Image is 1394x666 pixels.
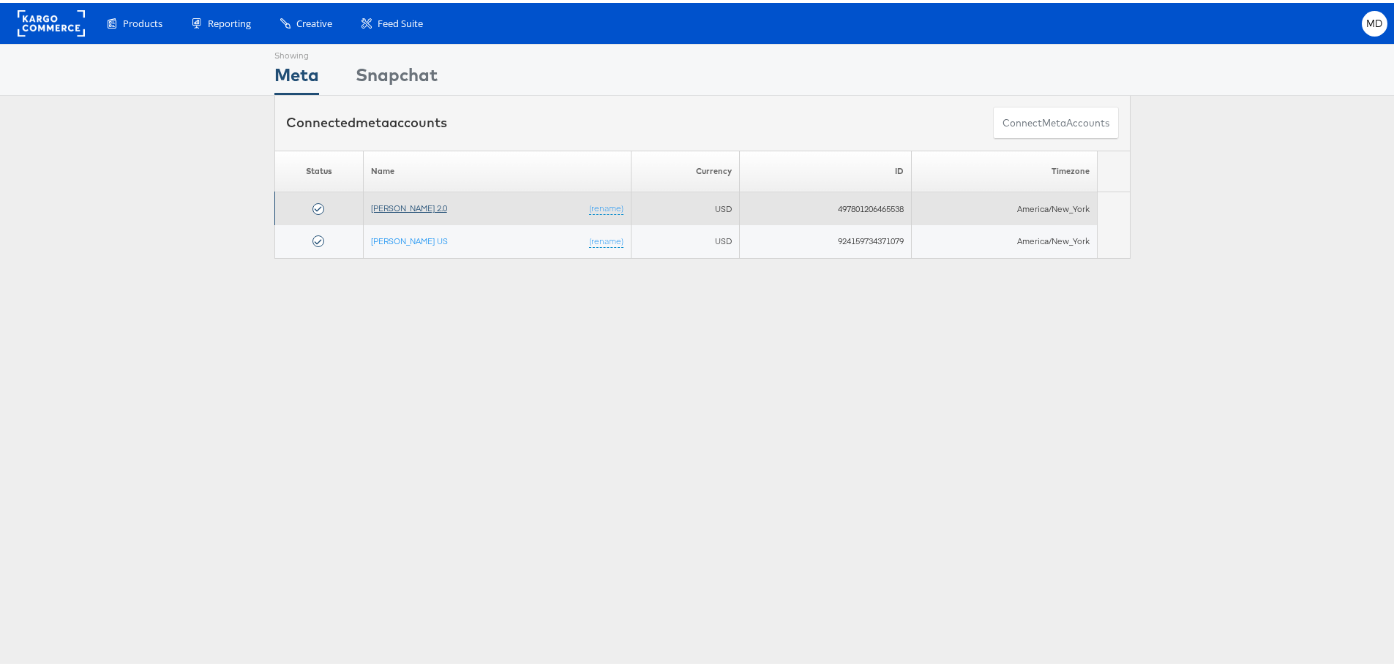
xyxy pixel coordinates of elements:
[993,104,1119,137] button: ConnectmetaAccounts
[371,232,448,243] a: [PERSON_NAME] US
[208,14,251,28] span: Reporting
[632,189,740,222] td: USD
[296,14,332,28] span: Creative
[275,148,364,189] th: Status
[371,200,447,211] a: [PERSON_NAME] 2.0
[740,148,912,189] th: ID
[912,222,1098,255] td: America/New_York
[589,232,623,245] a: (rename)
[378,14,423,28] span: Feed Suite
[363,148,631,189] th: Name
[632,148,740,189] th: Currency
[1042,113,1066,127] span: meta
[589,200,623,212] a: (rename)
[274,42,319,59] div: Showing
[740,222,912,255] td: 924159734371079
[740,189,912,222] td: 497801206465538
[912,189,1098,222] td: America/New_York
[123,14,162,28] span: Products
[912,148,1098,189] th: Timezone
[356,59,438,92] div: Snapchat
[356,111,389,128] span: meta
[1366,16,1383,26] span: MD
[274,59,319,92] div: Meta
[632,222,740,255] td: USD
[286,110,447,129] div: Connected accounts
